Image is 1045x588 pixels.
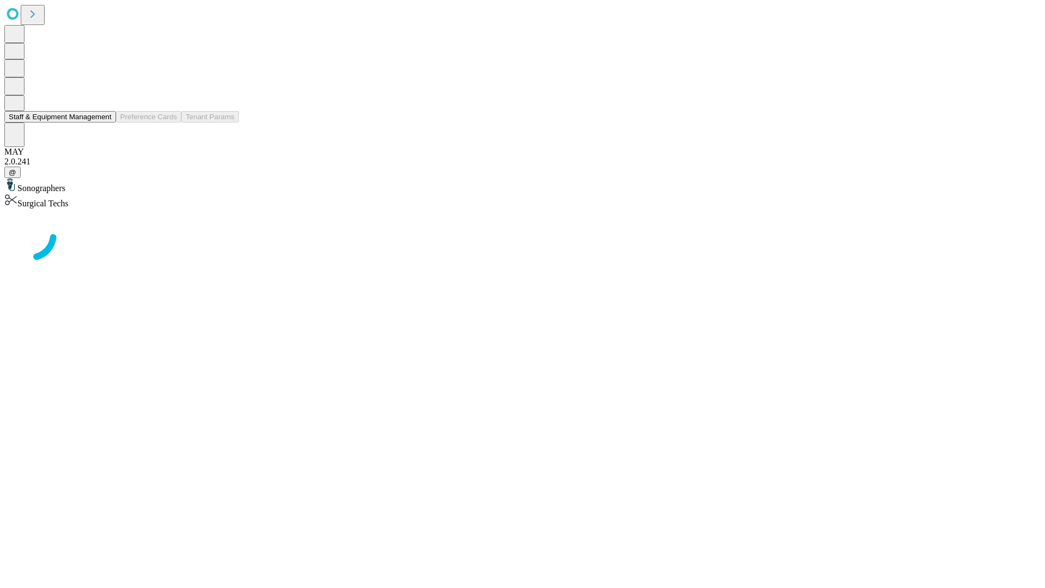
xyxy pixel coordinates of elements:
[4,193,1041,209] div: Surgical Techs
[4,167,21,178] button: @
[4,111,116,122] button: Staff & Equipment Management
[4,157,1041,167] div: 2.0.241
[4,178,1041,193] div: Sonographers
[181,111,239,122] button: Tenant Params
[116,111,181,122] button: Preference Cards
[9,168,16,176] span: @
[4,147,1041,157] div: MAY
